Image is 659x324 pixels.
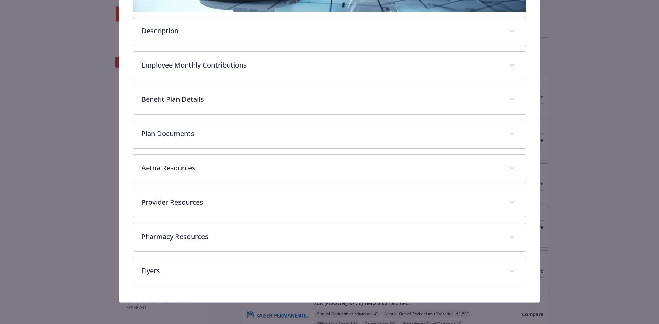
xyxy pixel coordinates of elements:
[133,86,526,114] div: Benefit Plan Details
[141,231,501,242] p: Pharmacy Resources
[133,155,526,183] div: Aetna Resources
[141,266,501,276] p: Flyers
[133,17,526,46] div: Description
[141,94,501,105] p: Benefit Plan Details
[133,189,526,217] div: Provider Resources
[141,60,501,70] p: Employee Monthly Contributions
[133,257,526,286] div: Flyers
[141,26,501,36] p: Description
[141,163,501,173] p: Aetna Resources
[141,197,501,207] p: Provider Resources
[141,129,501,139] p: Plan Documents
[133,223,526,251] div: Pharmacy Resources
[133,120,526,148] div: Plan Documents
[133,52,526,80] div: Employee Monthly Contributions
